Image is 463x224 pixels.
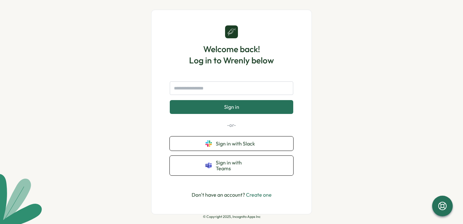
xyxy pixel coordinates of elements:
p: -or- [170,122,293,129]
a: Create one [246,191,272,198]
button: Sign in [170,100,293,114]
span: Sign in with Teams [216,160,258,172]
button: Sign in with Teams [170,156,293,175]
button: Sign in with Slack [170,136,293,151]
span: Sign in [224,104,239,110]
span: Sign in with Slack [216,141,258,146]
p: Don't have an account? [192,191,272,199]
p: © Copyright 2025, Incognito Apps Inc [203,215,260,219]
h1: Welcome back! Log in to Wrenly below [189,43,274,66]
